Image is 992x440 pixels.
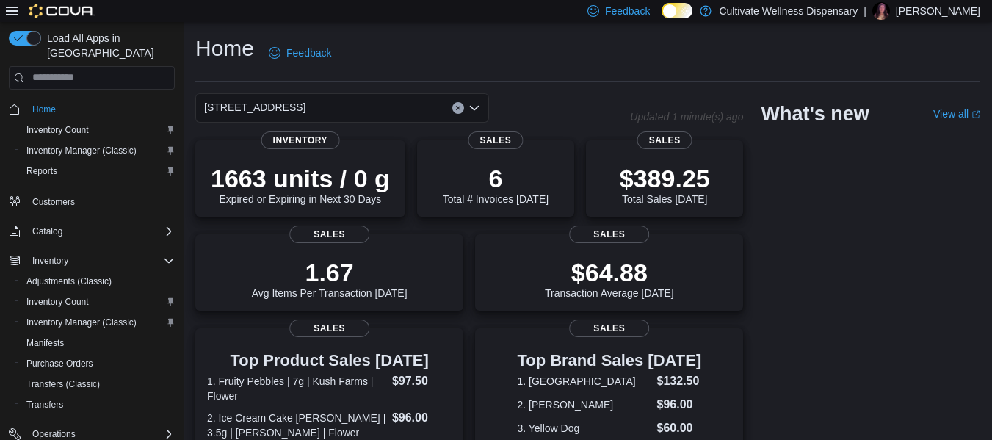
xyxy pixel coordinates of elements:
dd: $97.50 [392,372,452,390]
span: Dark Mode [662,18,662,19]
span: Transfers [26,399,63,411]
button: Inventory Count [15,292,181,312]
span: Operations [32,428,76,440]
a: Home [26,101,62,118]
a: Transfers (Classic) [21,375,106,393]
span: Inventory Count [26,124,89,136]
span: Customers [26,192,175,210]
button: Open list of options [468,102,480,114]
button: Home [3,98,181,120]
a: Customers [26,193,81,211]
span: Inventory [261,131,340,149]
button: Catalog [3,221,181,242]
span: Inventory [26,252,175,270]
span: Manifests [21,334,175,352]
button: Clear input [452,102,464,114]
p: $64.88 [545,258,674,287]
span: Catalog [32,226,62,237]
button: Customers [3,190,181,212]
input: Dark Mode [662,3,692,18]
span: Inventory Manager (Classic) [26,145,137,156]
h3: Top Product Sales [DATE] [207,352,452,369]
span: Inventory Manager (Classic) [26,317,137,328]
dd: $96.00 [392,409,452,427]
div: Total # Invoices [DATE] [443,164,549,205]
span: Purchase Orders [21,355,175,372]
div: Avg Items Per Transaction [DATE] [252,258,408,299]
button: Transfers [15,394,181,415]
p: [PERSON_NAME] [896,2,980,20]
span: Sales [637,131,692,149]
span: Inventory Manager (Classic) [21,314,175,331]
div: Total Sales [DATE] [620,164,710,205]
a: Purchase Orders [21,355,99,372]
a: View allExternal link [933,108,980,120]
div: Transaction Average [DATE] [545,258,674,299]
div: Expired or Expiring in Next 30 Days [211,164,390,205]
button: Inventory [26,252,74,270]
span: Customers [32,196,75,208]
a: Adjustments (Classic) [21,273,117,290]
dt: 1. [GEOGRAPHIC_DATA] [517,374,651,389]
span: Manifests [26,337,64,349]
h3: Top Brand Sales [DATE] [517,352,701,369]
span: Transfers (Classic) [21,375,175,393]
span: Reports [21,162,175,180]
span: Home [26,100,175,118]
a: Inventory Manager (Classic) [21,142,142,159]
button: Inventory Manager (Classic) [15,312,181,333]
span: Feedback [286,46,331,60]
span: Purchase Orders [26,358,93,369]
a: Manifests [21,334,70,352]
p: 1663 units / 0 g [211,164,390,193]
p: | [864,2,866,20]
span: Sales [468,131,523,149]
span: Home [32,104,56,115]
img: Cova [29,4,95,18]
dd: $96.00 [657,396,702,414]
button: Manifests [15,333,181,353]
a: Inventory Manager (Classic) [21,314,142,331]
span: [STREET_ADDRESS] [204,98,305,116]
dt: 2. [PERSON_NAME] [517,397,651,412]
span: Sales [569,226,650,243]
span: Inventory Count [21,293,175,311]
button: Transfers (Classic) [15,374,181,394]
button: Catalog [26,223,68,240]
span: Adjustments (Classic) [21,273,175,290]
span: Sales [289,226,370,243]
a: Reports [21,162,63,180]
button: Inventory [3,250,181,271]
dt: 1. Fruity Pebbles | 7g | Kush Farms | Flower [207,374,386,403]
button: Reports [15,161,181,181]
span: Transfers [21,396,175,414]
span: Adjustments (Classic) [26,275,112,287]
a: Inventory Count [21,121,95,139]
svg: External link [971,110,980,119]
span: Inventory Manager (Classic) [21,142,175,159]
span: Feedback [605,4,650,18]
dt: 2. Ice Cream Cake [PERSON_NAME] | 3.5g | [PERSON_NAME] | Flower [207,411,386,440]
h2: What's new [761,102,869,126]
span: Sales [569,320,650,337]
dt: 3. Yellow Dog [517,421,651,436]
a: Transfers [21,396,69,414]
span: Transfers (Classic) [26,378,100,390]
a: Feedback [263,38,337,68]
p: 6 [443,164,549,193]
button: Purchase Orders [15,353,181,374]
span: Load All Apps in [GEOGRAPHIC_DATA] [41,31,175,60]
p: 1.67 [252,258,408,287]
button: Adjustments (Classic) [15,271,181,292]
p: Cultivate Wellness Dispensary [719,2,858,20]
dd: $60.00 [657,419,702,437]
button: Inventory Count [15,120,181,140]
span: Inventory Count [21,121,175,139]
span: Inventory [32,255,68,267]
span: Inventory Count [26,296,89,308]
p: Updated 1 minute(s) ago [630,111,743,123]
p: $389.25 [620,164,710,193]
div: Abby Moore [872,2,890,20]
dd: $132.50 [657,372,702,390]
h1: Home [195,34,254,63]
